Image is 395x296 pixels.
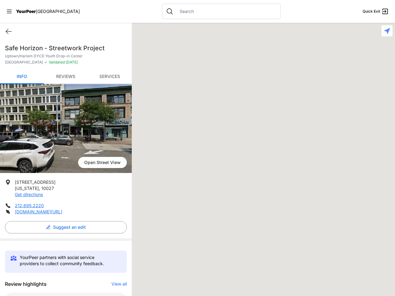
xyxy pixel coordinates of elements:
a: [DOMAIN_NAME][URL] [15,209,62,214]
a: Services [88,70,131,84]
button: View all [111,281,127,287]
span: [GEOGRAPHIC_DATA] [5,60,43,65]
span: YourPeer [16,9,36,14]
p: Uptown/Harlem DYCD Youth Drop-in Center [5,54,127,59]
a: Get directions [15,192,43,197]
span: , [39,186,40,191]
h3: Review highlights [5,280,47,288]
p: YourPeer partners with social service providers to collect community feedback. [20,254,114,267]
a: Quick Exit [363,8,389,15]
span: Quick Exit [363,9,380,14]
span: 10027 [41,186,54,191]
span: Open Street View [78,157,127,168]
a: 212.695.2220 [15,203,44,208]
a: Reviews [44,70,88,84]
a: YourPeer[GEOGRAPHIC_DATA] [16,10,80,13]
span: [GEOGRAPHIC_DATA] [36,9,80,14]
span: [DATE] [65,60,78,64]
span: Suggest an edit [53,224,86,230]
h1: Safe Horizon - Streetwork Project [5,44,127,52]
span: ✓ [44,60,48,65]
span: Validated [49,60,65,64]
span: [US_STATE] [15,186,39,191]
button: Suggest an edit [5,221,127,233]
span: [STREET_ADDRESS] [15,179,56,185]
input: Search [176,8,276,14]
